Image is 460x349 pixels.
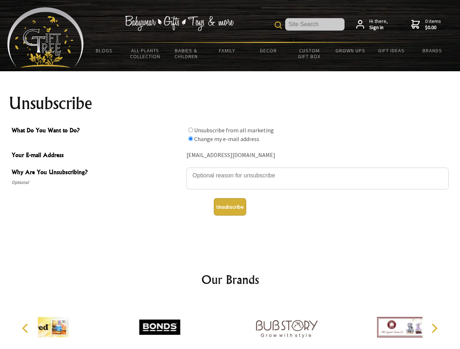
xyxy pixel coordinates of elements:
div: [EMAIL_ADDRESS][DOMAIN_NAME] [186,150,449,161]
a: Decor [248,43,289,58]
a: Babies & Children [166,43,207,64]
span: Optional [12,178,183,187]
label: Change my e-mail address [194,135,259,143]
a: Gift Ideas [371,43,412,58]
a: Hi there,Sign in [356,18,388,31]
input: Site Search [285,18,345,31]
span: Hi there, [369,18,388,31]
a: BLOGS [84,43,125,58]
label: Unsubscribe from all marketing [194,127,274,134]
a: 0 items$0.00 [411,18,441,31]
span: Your E-mail Address [12,151,183,161]
img: product search [275,21,282,29]
strong: $0.00 [425,24,441,31]
img: Babywear - Gifts - Toys & more [125,16,234,31]
span: Why Are You Unsubscribing? [12,168,183,178]
a: All Plants Collection [125,43,166,64]
button: Unsubscribe [214,198,246,216]
input: What Do You Want to Do? [188,128,193,132]
textarea: Why Are You Unsubscribing? [186,168,449,189]
button: Next [426,320,442,336]
a: Brands [412,43,453,58]
a: Family [207,43,248,58]
span: 0 items [425,18,441,31]
span: What Do You Want to Do? [12,126,183,136]
a: Custom Gift Box [289,43,330,64]
h1: Unsubscribe [9,95,452,112]
h2: Our Brands [15,271,446,288]
input: What Do You Want to Do? [188,136,193,141]
button: Previous [18,320,34,336]
img: Babyware - Gifts - Toys and more... [7,7,84,68]
strong: Sign in [369,24,388,31]
a: Grown Ups [330,43,371,58]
